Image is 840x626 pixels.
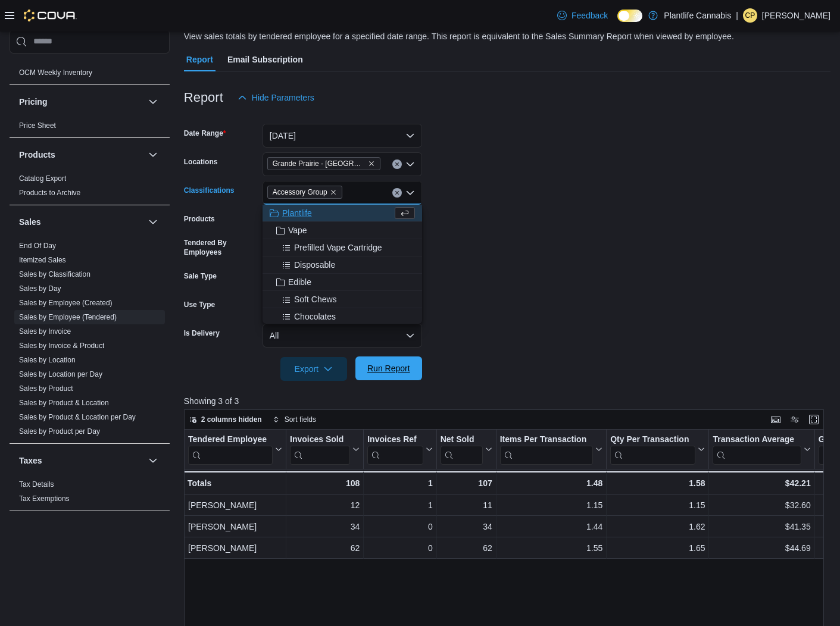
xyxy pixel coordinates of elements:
[263,239,422,256] button: Prefilled Vape Cartridge
[19,242,56,250] a: End Of Day
[440,434,482,464] div: Net Sold
[367,541,432,555] div: 0
[19,370,102,378] a: Sales by Location per Day
[440,434,482,445] div: Net Sold
[355,356,422,380] button: Run Report
[743,8,757,23] div: Callie Parsons
[19,96,47,108] h3: Pricing
[19,270,90,278] a: Sales by Classification
[233,86,319,109] button: Hide Parameters
[19,121,56,130] a: Price Sheet
[146,95,160,109] button: Pricing
[184,129,226,138] label: Date Range
[263,308,422,325] button: Chocolates
[19,355,76,365] span: Sales by Location
[263,205,422,222] button: Plantlife
[367,498,432,512] div: 1
[184,395,830,407] p: Showing 3 of 3
[713,476,810,490] div: $42.21
[19,298,113,308] span: Sales by Employee (Created)
[19,455,143,467] button: Taxes
[184,186,235,195] label: Classifications
[392,159,402,169] button: Clear input
[19,241,56,251] span: End Of Day
[19,384,73,393] a: Sales by Product
[19,327,71,336] a: Sales by Invoice
[500,519,603,534] div: 1.44
[713,434,810,464] button: Transaction Average
[184,238,258,257] label: Tendered By Employees
[288,357,340,381] span: Export
[184,271,217,281] label: Sale Type
[280,357,347,381] button: Export
[184,90,223,105] h3: Report
[290,541,360,555] div: 62
[368,160,375,167] button: Remove Grande Prairie - Cobblestone from selection in this group
[713,541,810,555] div: $44.69
[290,519,360,534] div: 34
[19,427,100,436] a: Sales by Product per Day
[288,276,311,288] span: Edible
[188,434,273,445] div: Tendered Employee
[552,4,613,27] a: Feedback
[19,341,104,350] span: Sales by Invoice & Product
[290,476,360,490] div: 108
[499,434,593,464] div: Items Per Transaction
[252,92,314,104] span: Hide Parameters
[263,324,422,348] button: All
[19,313,117,321] a: Sales by Employee (Tendered)
[186,48,213,71] span: Report
[188,434,273,464] div: Tendered Employee
[19,216,41,228] h3: Sales
[500,498,603,512] div: 1.15
[273,158,366,170] span: Grande Prairie - [GEOGRAPHIC_DATA]
[500,541,603,555] div: 1.55
[19,174,66,183] a: Catalog Export
[610,434,695,445] div: Qty Per Transaction
[19,494,70,503] a: Tax Exemptions
[10,239,170,443] div: Sales
[290,434,350,445] div: Invoices Sold
[610,434,705,464] button: Qty Per Transaction
[19,299,113,307] a: Sales by Employee (Created)
[610,519,705,534] div: 1.62
[267,157,380,170] span: Grande Prairie - Cobblestone
[499,476,602,490] div: 1.48
[367,476,432,490] div: 1
[19,399,109,407] a: Sales by Product & Location
[294,293,337,305] span: Soft Chews
[19,68,92,77] a: OCM Weekly Inventory
[19,480,54,489] span: Tax Details
[288,224,307,236] span: Vape
[330,189,337,196] button: Remove Accessory Group from selection in this group
[188,434,282,464] button: Tendered Employee
[19,189,80,197] a: Products to Archive
[19,149,143,161] button: Products
[201,415,262,424] span: 2 columns hidden
[268,412,321,427] button: Sort fields
[146,453,160,468] button: Taxes
[188,541,282,555] div: [PERSON_NAME]
[19,398,109,408] span: Sales by Product & Location
[146,148,160,162] button: Products
[263,124,422,148] button: [DATE]
[19,256,66,264] a: Itemized Sales
[807,412,821,427] button: Enter fullscreen
[713,434,801,464] div: Transaction Average
[10,171,170,205] div: Products
[146,42,160,56] button: OCM
[610,498,705,512] div: 1.15
[441,498,492,512] div: 11
[188,476,282,490] div: Totals
[185,412,267,427] button: 2 columns hidden
[441,519,492,534] div: 34
[294,311,336,323] span: Chocolates
[440,476,492,490] div: 107
[19,412,136,422] span: Sales by Product & Location per Day
[762,8,830,23] p: [PERSON_NAME]
[664,8,731,23] p: Plantlife Cannabis
[184,328,220,338] label: Is Delivery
